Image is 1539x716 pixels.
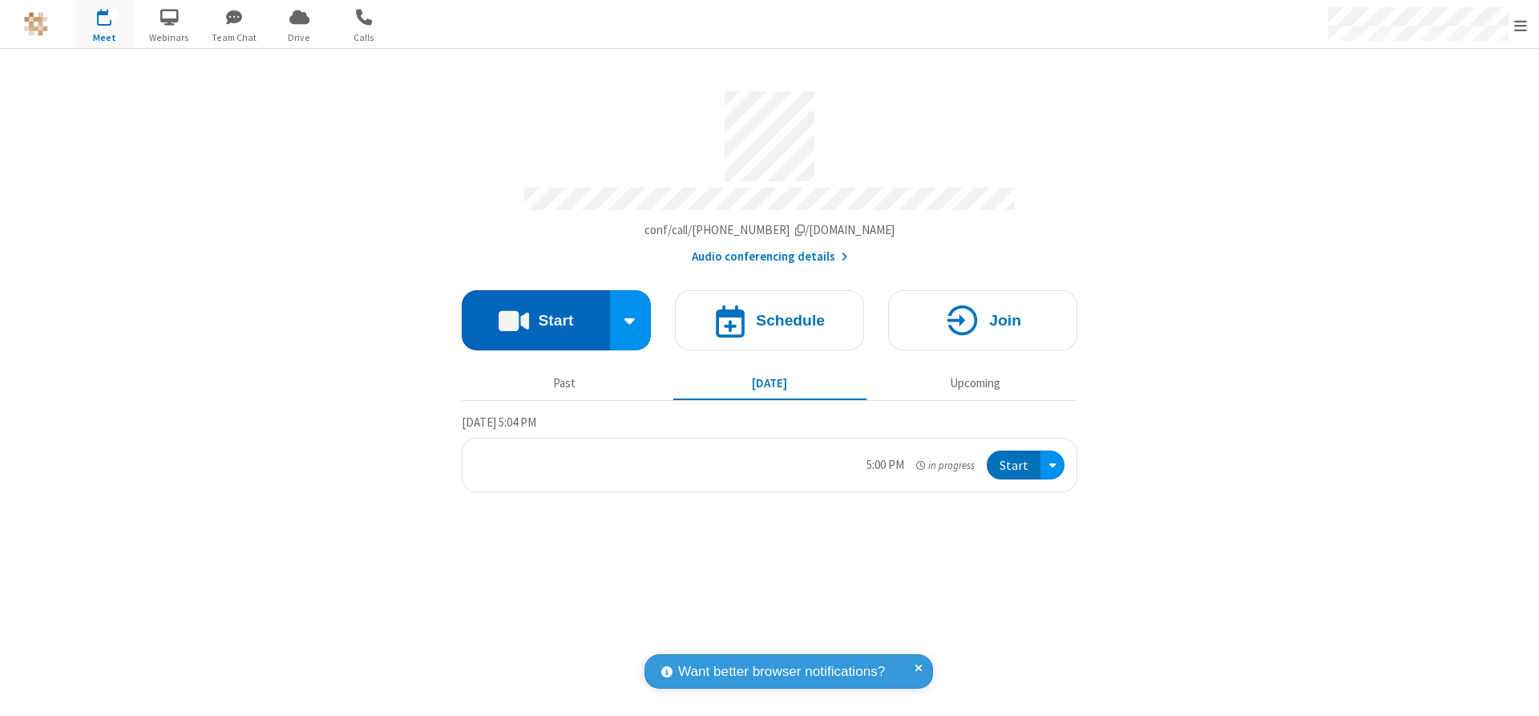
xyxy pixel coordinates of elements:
[538,313,573,328] h4: Start
[204,30,265,45] span: Team Chat
[678,661,885,682] span: Want better browser notifications?
[1040,451,1064,480] div: Open menu
[462,413,1077,493] section: Today's Meetings
[866,456,904,475] div: 5:00 PM
[24,12,48,36] img: QA Selenium DO NOT DELETE OR CHANGE
[462,415,536,430] span: [DATE] 5:04 PM
[673,368,866,398] button: [DATE]
[1499,674,1527,705] iframe: Chat
[334,30,394,45] span: Calls
[75,30,135,45] span: Meet
[756,313,825,328] h4: Schedule
[692,248,848,266] button: Audio conferencing details
[108,9,119,21] div: 1
[916,458,975,473] em: in progress
[139,30,200,45] span: Webinars
[888,290,1077,350] button: Join
[989,313,1021,328] h4: Join
[644,222,895,237] span: Copy my meeting room link
[468,368,661,398] button: Past
[610,290,652,350] div: Start conference options
[675,290,864,350] button: Schedule
[269,30,329,45] span: Drive
[644,221,895,240] button: Copy my meeting room linkCopy my meeting room link
[462,79,1077,266] section: Account details
[879,368,1072,398] button: Upcoming
[462,290,610,350] button: Start
[987,451,1040,480] button: Start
